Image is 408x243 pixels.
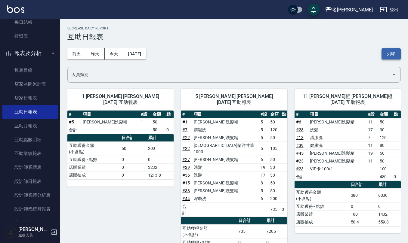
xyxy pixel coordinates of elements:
a: #1 [182,120,187,124]
td: 0 [165,126,174,134]
td: 200 [269,195,280,202]
a: 互助月報表 [2,119,58,133]
h2: Decrease Daily Report [67,26,401,30]
th: # [181,111,192,118]
a: #28 [296,127,304,132]
th: #設 [139,111,151,118]
th: 項目 [308,111,366,118]
a: 報表目錄 [2,63,58,77]
td: 50 [269,179,280,187]
a: #22 [182,135,190,140]
p: 服務人員 [18,232,49,238]
a: #36 [182,173,190,178]
th: 日合計 [237,217,265,225]
td: 8 [259,179,269,187]
td: 洗髮 [192,163,259,171]
a: #23 [296,159,304,163]
td: 100 [378,165,392,173]
td: [PERSON_NAME]洗髮精 [81,118,139,126]
th: #設 [259,111,269,118]
td: 11 [366,157,378,165]
a: #27 [182,157,190,162]
table: a dense table [295,111,401,181]
td: 店販業績 [67,163,120,171]
button: 前天 [67,48,86,59]
td: 0 [392,173,401,181]
td: 5 [259,134,269,141]
td: [PERSON_NAME]洗髮精 [192,187,259,195]
td: 30 [378,126,392,134]
td: 店販業績 [295,210,349,218]
a: #38 [182,188,190,193]
td: 559.8 [377,218,401,226]
td: 5 [259,118,269,126]
table: a dense table [67,111,174,134]
h5: [PERSON_NAME] [18,226,49,232]
th: 日合計 [349,181,377,189]
td: 105 [269,141,280,156]
td: [PERSON_NAME]洗髮精 [192,134,259,141]
a: #7 [182,127,187,132]
th: 累計 [147,134,174,142]
td: 120 [269,126,280,134]
th: 日合計 [120,134,147,142]
td: 清潔洗 [308,134,366,141]
a: 設計師業績分析表 [2,188,58,202]
td: 480 [378,173,392,181]
td: [PERSON_NAME]洗髮精 [308,149,366,157]
td: 5 [259,187,269,195]
th: 累計 [265,217,287,225]
a: 互助點數明細 [2,133,58,147]
a: 商品消耗明細 [2,216,58,230]
td: 洗髮 [192,171,259,179]
button: 報表及分析 [2,45,58,61]
td: 健康洗 [308,141,366,149]
button: Open [389,70,399,79]
th: 累計 [377,181,401,189]
td: 200 [147,141,174,156]
button: 列印 [382,48,401,59]
button: 登出 [378,4,401,15]
td: 合計 [67,126,81,134]
a: #5 [69,120,74,124]
td: 50 [120,141,147,156]
td: [PERSON_NAME]洗髮精 [192,156,259,163]
td: 洗髮 [308,126,366,134]
td: 0 [120,163,147,171]
a: #44 [182,196,190,201]
table: a dense table [295,181,401,226]
td: 17 [366,126,378,134]
td: 7 [366,134,378,141]
td: 30 [269,163,280,171]
th: 金額 [151,111,165,118]
a: #13 [296,135,304,140]
a: 設計師業績表 [2,160,58,174]
td: 互助獲得金額 (不含點) [295,188,349,202]
td: 互助獲得 - 點數 [67,156,120,163]
td: 735 [237,224,265,238]
a: #15 [182,181,190,185]
button: 今天 [105,48,123,59]
button: [DATE] [123,48,146,59]
th: # [295,111,308,118]
input: 人員名稱 [70,69,389,80]
td: [PERSON_NAME]洗髮精 [308,118,366,126]
td: 5 [259,141,269,156]
button: 名[PERSON_NAME] [323,4,375,16]
th: 項目 [192,111,259,118]
td: 120 [378,134,392,141]
div: 名[PERSON_NAME] [332,6,373,14]
a: #6 [296,120,301,124]
td: 6030 [377,188,401,202]
th: 金額 [378,111,392,118]
th: #設 [366,111,378,118]
button: save [308,4,320,16]
td: 7205 [265,224,287,238]
td: 合計 [181,202,192,217]
span: 11 [PERSON_NAME]橙 [PERSON_NAME]橙 [DATE] 互助報表 [302,93,394,105]
td: 互助獲得金額 (不含點) [181,224,237,238]
td: 0 [147,156,174,163]
a: 排班表 [2,29,58,43]
td: 0 [120,156,147,163]
a: 每日結帳 [2,15,58,29]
